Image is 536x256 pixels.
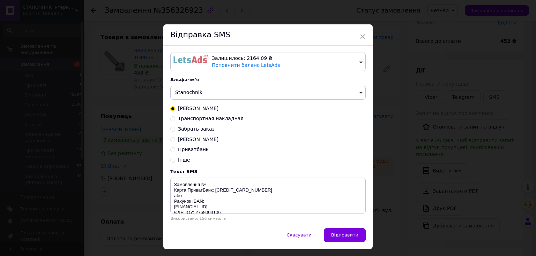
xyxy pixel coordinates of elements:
span: Скасувати [286,232,311,238]
a: Поповнити баланс LetsAds [212,62,280,68]
button: Скасувати [279,228,319,242]
div: Залишилось: 2164.09 ₴ [212,55,357,62]
span: Stanochnik [175,90,202,95]
div: Текст SMS [170,169,366,174]
div: Відправка SMS [163,24,373,46]
span: × [359,31,366,42]
span: Транспортная накладная [178,116,244,121]
span: Забрать заказ [178,126,215,132]
span: Інше [178,157,190,163]
span: Приватбанк [178,147,209,152]
span: [PERSON_NAME] [178,106,218,111]
div: Використано: 156 символів [170,216,366,221]
textarea: Замовлення № Карта ПриватБанк: [CREDIT_CARD_NUMBER] або Рахунок IBAN: [FINANCIAL_ID] ЄДРПОУ: 2768... [170,178,366,214]
span: Відправити [331,232,358,238]
span: Альфа-ім'я [170,77,199,82]
span: [PERSON_NAME] [178,137,218,142]
button: Відправити [324,228,366,242]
